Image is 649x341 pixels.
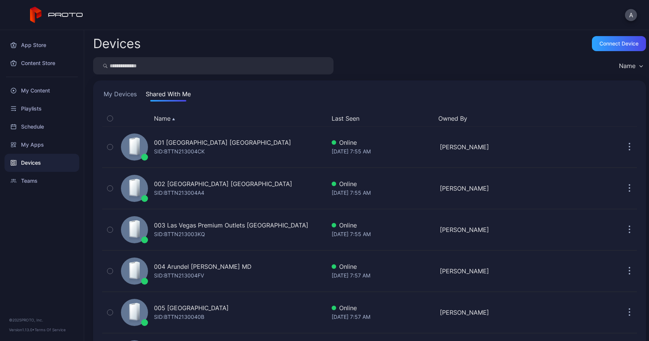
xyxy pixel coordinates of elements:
a: Terms Of Service [35,327,66,332]
div: [DATE] 7:57 AM [332,271,434,280]
button: Name [615,57,646,74]
a: Teams [5,172,79,190]
div: [PERSON_NAME] [440,184,542,193]
div: Online [332,221,434,230]
div: 004 Arundel [PERSON_NAME] MD [154,262,252,271]
div: © 2025 PROTO, Inc. [9,317,75,323]
button: Connect device [592,36,646,51]
div: Connect device [599,41,638,47]
div: SID: BTTN213004A4 [154,188,204,197]
div: [PERSON_NAME] [440,267,542,276]
div: SID: BTTN2130040B [154,312,204,321]
div: Online [332,179,434,188]
div: Online [332,303,434,312]
button: Owned By [438,114,539,123]
div: [DATE] 7:57 AM [332,312,434,321]
a: Devices [5,154,79,172]
a: My Content [5,82,79,100]
a: Playlists [5,100,79,118]
div: [PERSON_NAME] [440,308,542,317]
div: Online [332,262,434,271]
div: 005 [GEOGRAPHIC_DATA] [154,303,229,312]
div: 002 [GEOGRAPHIC_DATA] [GEOGRAPHIC_DATA] [154,179,292,188]
button: A [625,9,637,21]
button: Last Seen [332,114,433,123]
span: Version 1.13.0 • [9,327,35,332]
a: Schedule [5,118,79,136]
button: My Devices [102,89,138,102]
div: 001 [GEOGRAPHIC_DATA] [GEOGRAPHIC_DATA] [154,138,291,147]
div: [PERSON_NAME] [440,225,542,234]
a: Content Store [5,54,79,72]
div: [DATE] 7:55 AM [332,188,434,197]
h2: Devices [93,37,141,50]
div: SID: BTTN213004CK [154,147,205,156]
div: SID: BTTN213004FV [154,271,204,280]
div: [PERSON_NAME] [440,142,542,152]
a: My Apps [5,136,79,154]
div: [DATE] 7:55 AM [332,147,434,156]
div: Name [619,62,635,70]
div: Options [622,114,637,123]
div: SID: BTTN213003KQ [154,230,205,239]
div: Online [332,138,434,147]
div: [DATE] 7:55 AM [332,230,434,239]
button: Name [154,114,175,123]
a: App Store [5,36,79,54]
div: 003 Las Vegas Premium Outlets [GEOGRAPHIC_DATA] [154,221,308,230]
div: Update Device [545,114,613,123]
button: Shared With Me [144,89,192,102]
